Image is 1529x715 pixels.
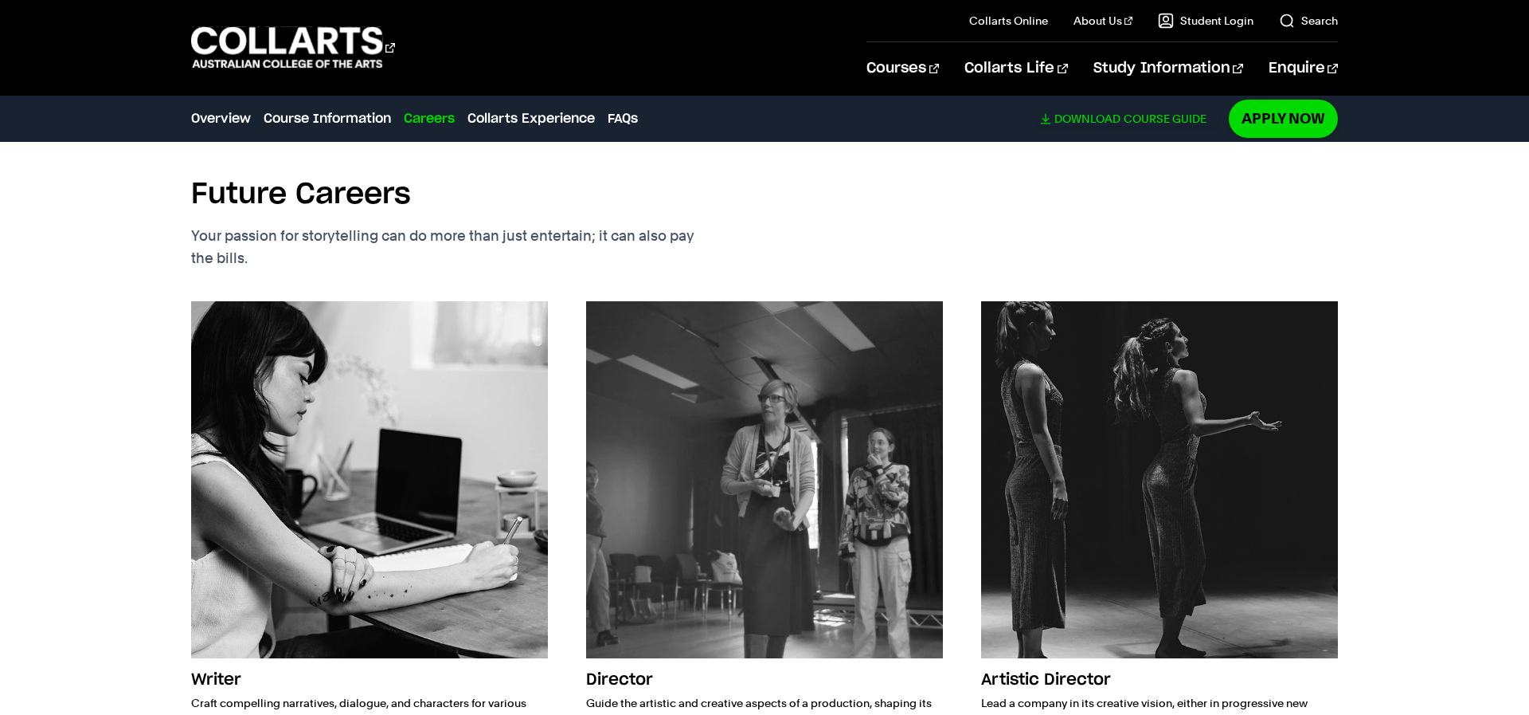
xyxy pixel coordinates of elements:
[264,109,391,128] a: Course Information
[866,42,939,95] a: Courses
[964,42,1067,95] a: Collarts Life
[191,177,411,212] h2: Future Careers
[1269,42,1338,95] a: Enquire
[969,13,1048,29] a: Collarts Online
[1279,13,1338,29] a: Search
[467,109,595,128] a: Collarts Experience
[191,225,772,269] p: Your passion for storytelling can do more than just entertain; it can also pay the bills.
[1158,13,1253,29] a: Student Login
[1054,112,1120,126] span: Download
[1093,42,1243,95] a: Study Information
[191,25,395,70] div: Go to homepage
[608,109,638,128] a: FAQs
[1229,100,1338,137] a: Apply Now
[191,109,251,128] a: Overview
[1073,13,1132,29] a: About Us
[981,665,1338,695] h3: Artistic Director
[191,665,548,695] h3: Writer
[404,109,455,128] a: Careers
[1040,112,1219,126] a: DownloadCourse Guide
[586,665,943,695] h3: Director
